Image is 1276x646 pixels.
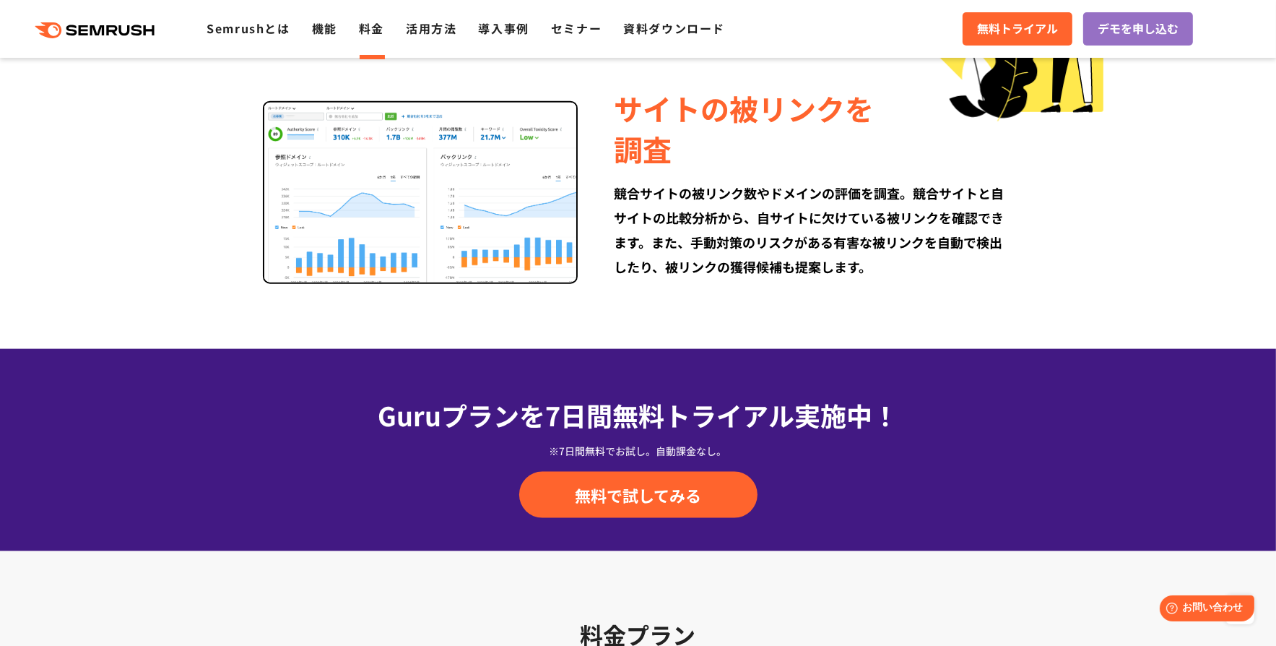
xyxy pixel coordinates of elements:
iframe: Help widget launcher [1147,590,1260,630]
div: ※7日間無料でお試し。自動課金なし。 [259,444,1017,458]
span: 無料トライアル [977,20,1058,38]
span: 無料トライアル実施中！ [612,396,898,434]
a: 資料ダウンロード [623,20,725,37]
span: 無料で試してみる [575,484,701,506]
span: デモを申し込む [1098,20,1179,38]
a: 活用方法 [406,20,456,37]
div: Guruプランを7日間 [259,395,1017,434]
a: Semrushとは [207,20,290,37]
div: 競合サイトの被リンク数やドメインの評価を調査。競合サイトと自サイトの比較分析から、自サイトに欠けている被リンクを確認できます。また、手動対策のリスクがある有害な被リンクを自動で検出したり、被リン... [614,181,1013,279]
div: サイトの被リンクを 調査 [614,88,1013,169]
a: 無料で試してみる [519,472,758,518]
a: 機能 [312,20,337,37]
a: デモを申し込む [1083,12,1193,46]
a: 料金 [359,20,384,37]
a: 無料トライアル [963,12,1072,46]
a: 導入事例 [479,20,529,37]
a: セミナー [551,20,602,37]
